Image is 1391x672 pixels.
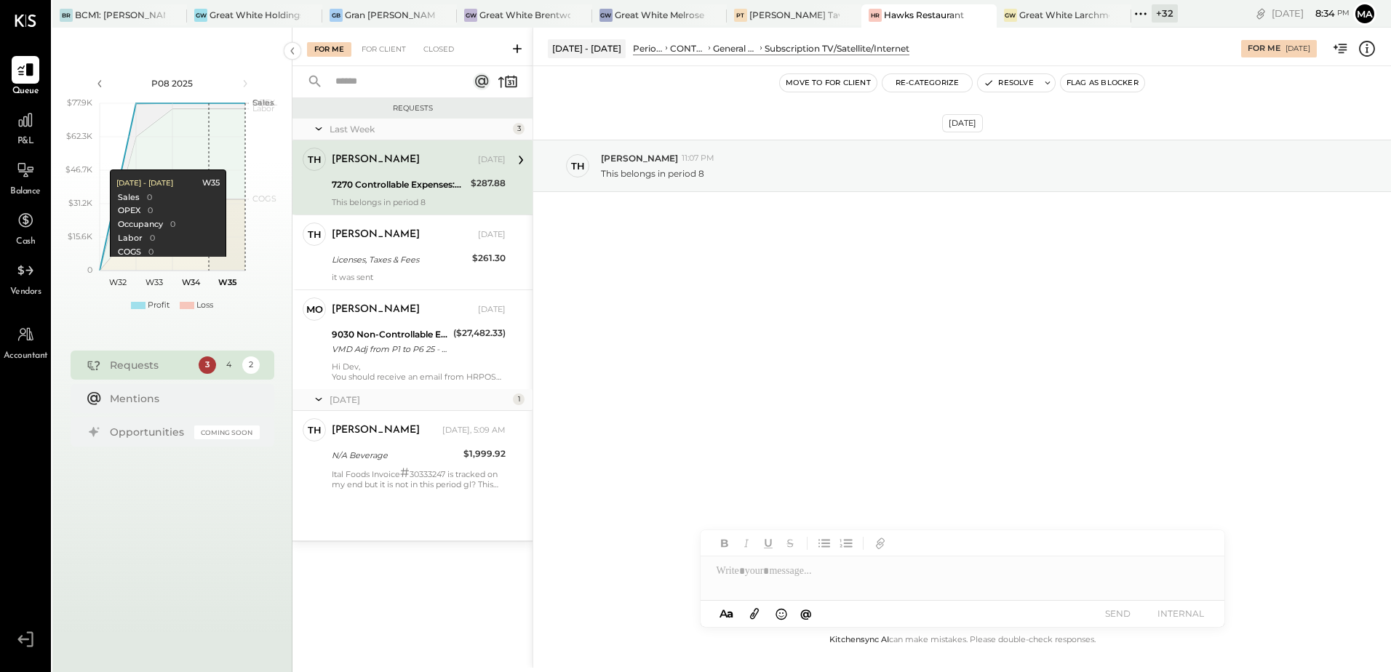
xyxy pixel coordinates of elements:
div: BCM1: [PERSON_NAME] Kitchen Bar Market [75,9,165,21]
div: Th [571,159,585,173]
button: Underline [759,534,778,553]
div: Last Week [330,123,509,135]
div: You should receive an email from HRPOS (or heartland online store) allowing you to set a pw so yo... [332,372,506,382]
div: [PERSON_NAME] Tavern [749,9,840,21]
div: GW [1004,9,1017,22]
div: CONTROLLABLE EXPENSES [670,42,706,55]
div: [DATE] [1272,7,1350,20]
p: This belongs in period 8 [601,167,704,180]
div: GW [599,9,613,22]
div: Gran [PERSON_NAME] [345,9,435,21]
div: Sales [117,192,139,204]
div: Closed [416,42,461,57]
text: W33 [146,277,163,287]
button: Ma [1353,2,1376,25]
text: W34 [181,277,200,287]
span: Vendors [10,286,41,299]
text: Labor [252,103,274,113]
div: Profit [148,300,170,311]
text: W35 [218,277,236,287]
div: $287.88 [471,176,506,191]
div: VMD Adj from P1 to P6 25 - Excess Deposit adjusted to other income [332,342,449,356]
div: + 32 [1152,4,1178,23]
div: Labor [117,233,142,244]
div: GB [330,9,343,22]
div: [DATE] - [DATE] [548,39,626,57]
button: SEND [1089,604,1147,623]
a: P&L [1,106,50,148]
div: Hawks Restaurant [884,9,964,21]
button: Add URL [871,534,890,553]
div: Mentions [110,391,252,406]
div: For Client [354,42,413,57]
span: Cash [16,236,35,249]
div: 7270 Controllable Expenses:General & Administrative Expenses:Subscription TV/Satellite/Internet [332,177,466,192]
button: Aa [715,606,738,622]
div: [DATE] [478,229,506,241]
div: Great White Melrose [615,9,704,21]
button: Ordered List [837,534,856,553]
button: @ [796,604,816,623]
div: $1,999.92 [463,447,506,461]
div: PT [734,9,747,22]
text: $46.7K [65,164,92,175]
div: GW [194,9,207,22]
div: Ital Foods Invoice 30333247 is tracked on my end but it is not in this period gl? This invoice ha... [332,468,506,489]
div: 0 [170,219,175,231]
div: 0 [146,192,151,204]
div: 0 [148,247,153,258]
span: 11:07 PM [682,153,714,164]
div: 0 [149,233,154,244]
div: OPEX [117,205,140,217]
div: W35 [202,177,219,189]
span: Balance [10,185,41,199]
a: Queue [1,56,50,98]
button: Strikethrough [781,534,800,553]
div: 1 [513,393,525,405]
div: GW [464,9,477,22]
a: Cash [1,207,50,249]
div: Great White Holdings [210,9,300,21]
div: 3 [199,356,216,374]
div: BR [60,9,73,22]
div: For Me [307,42,351,57]
text: Sales [252,97,274,108]
div: General & Administrative Expenses [713,42,757,55]
div: [PERSON_NAME] [332,423,420,438]
text: W32 [109,277,127,287]
button: Italic [737,534,756,553]
span: Accountant [4,350,48,363]
button: Flag as Blocker [1061,74,1144,92]
button: Resolve [978,74,1039,92]
span: Queue [12,85,39,98]
text: $15.6K [68,231,92,241]
div: For Me [1248,43,1280,55]
div: mo [306,303,323,316]
span: P&L [17,135,34,148]
span: [PERSON_NAME] [601,152,678,164]
div: Subscription TV/Satellite/Internet [765,42,909,55]
text: $31.2K [68,198,92,208]
text: COGS [252,193,276,204]
span: @ [800,607,812,620]
div: [DATE] - [DATE] [116,178,172,188]
div: P08 2025 [111,77,234,89]
div: [DATE] [330,393,509,406]
div: Great White Larchmont [1019,9,1109,21]
a: Balance [1,156,50,199]
div: [DATE] [478,304,506,316]
div: 4 [220,356,238,374]
div: Coming Soon [194,425,260,439]
button: INTERNAL [1152,604,1210,623]
div: copy link [1254,6,1268,21]
button: Re-Categorize [882,74,973,92]
button: Unordered List [815,534,834,553]
div: $261.30 [472,251,506,265]
div: COGS [117,247,140,258]
div: Hi Dev, [332,361,506,382]
text: $62.3K [66,131,92,141]
div: 0 [147,205,152,217]
div: This belongs in period 8 [332,197,506,207]
div: Opportunities [110,425,187,439]
div: ($27,482.33) [453,326,506,340]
